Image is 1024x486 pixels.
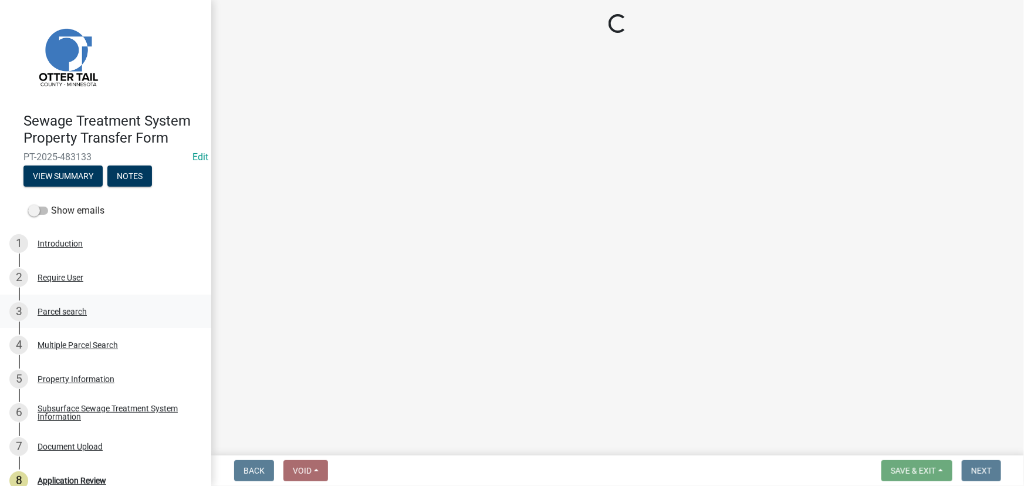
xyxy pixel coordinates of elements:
div: Multiple Parcel Search [38,341,118,349]
a: Edit [192,151,208,163]
div: Property Information [38,375,114,383]
span: PT-2025-483133 [23,151,188,163]
button: View Summary [23,166,103,187]
div: 6 [9,403,28,422]
button: Back [234,460,274,481]
wm-modal-confirm: Summary [23,172,103,181]
div: 2 [9,268,28,287]
div: Application Review [38,477,106,485]
div: Parcel search [38,308,87,316]
img: Otter Tail County, Minnesota [23,12,111,100]
div: Introduction [38,239,83,248]
div: 7 [9,437,28,456]
h4: Sewage Treatment System Property Transfer Form [23,113,202,147]
div: Document Upload [38,443,103,451]
button: Save & Exit [881,460,952,481]
button: Next [962,460,1001,481]
div: 4 [9,336,28,355]
span: Save & Exit [891,466,936,475]
div: 5 [9,370,28,389]
div: Require User [38,274,83,282]
span: Void [293,466,312,475]
label: Show emails [28,204,104,218]
div: 3 [9,302,28,321]
wm-modal-confirm: Notes [107,172,152,181]
wm-modal-confirm: Edit Application Number [192,151,208,163]
span: Back [244,466,265,475]
button: Void [283,460,328,481]
button: Notes [107,166,152,187]
div: Subsurface Sewage Treatment System Information [38,404,192,421]
div: 1 [9,234,28,253]
span: Next [971,466,992,475]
